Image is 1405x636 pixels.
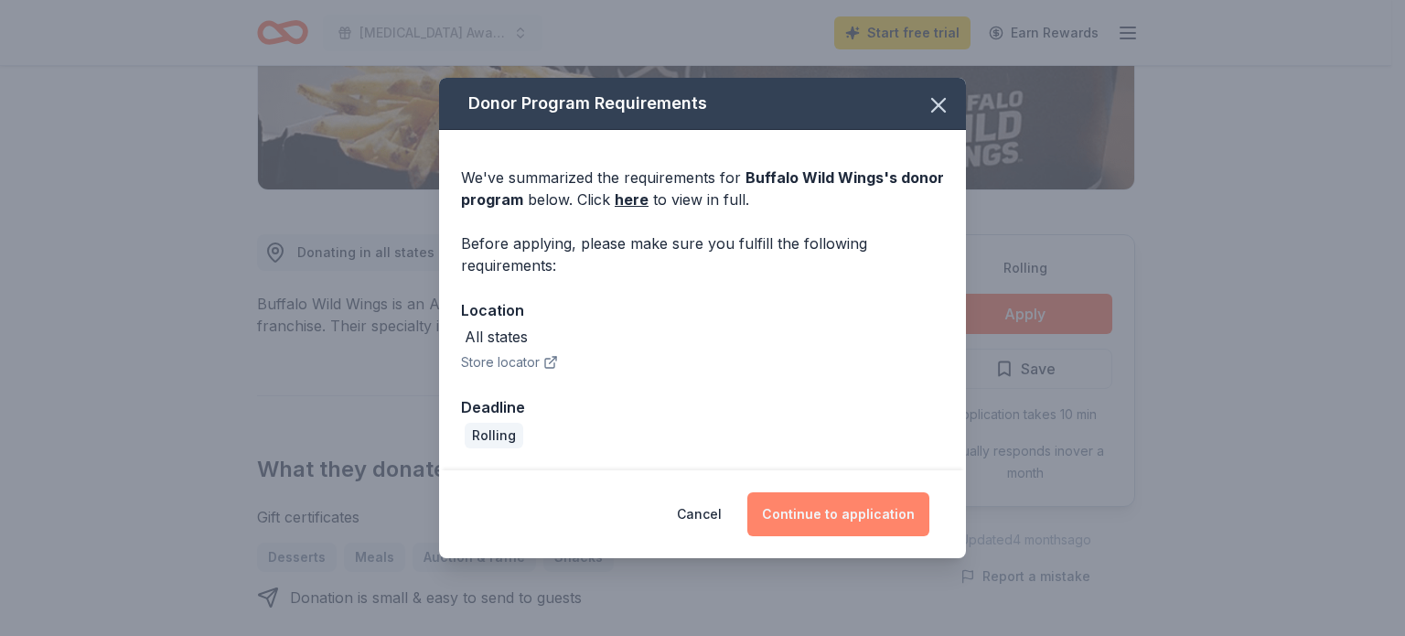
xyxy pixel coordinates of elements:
button: Cancel [677,492,722,536]
a: here [615,189,649,210]
button: Continue to application [747,492,929,536]
div: Deadline [461,395,944,419]
div: Before applying, please make sure you fulfill the following requirements: [461,232,944,276]
button: Store locator [461,351,558,373]
div: All states [465,326,528,348]
div: We've summarized the requirements for below. Click to view in full. [461,167,944,210]
div: Rolling [465,423,523,448]
div: Location [461,298,944,322]
div: Donor Program Requirements [439,78,966,130]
